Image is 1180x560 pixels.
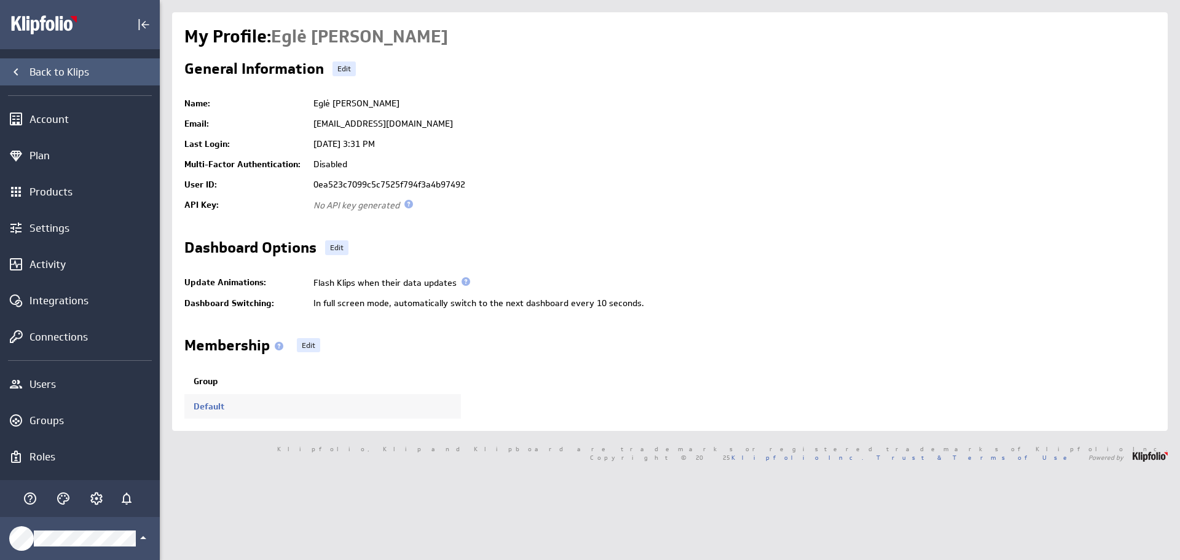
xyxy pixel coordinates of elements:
h2: General Information [184,61,324,81]
span: [DATE] 3:31 PM [313,138,375,149]
a: Edit [325,240,348,255]
span: Powered by [1088,454,1123,460]
div: Help [20,488,41,509]
div: Groups [29,414,157,427]
div: Roles [29,450,157,463]
svg: Account and settings [89,491,104,506]
td: Dashboard Switching: [184,293,307,314]
a: Edit [297,338,320,353]
h2: Dashboard Options [184,240,317,260]
div: Integrations [29,294,157,307]
div: Settings [29,221,157,235]
td: Name: [184,93,307,114]
img: logo-footer.png [1133,452,1168,462]
div: Products [29,185,157,199]
td: Eglė [PERSON_NAME] [307,93,1155,114]
td: Email: [184,114,307,134]
td: [EMAIL_ADDRESS][DOMAIN_NAME] [307,114,1155,134]
div: Themes [53,488,74,509]
div: Users [29,377,157,391]
div: Connections [29,330,157,344]
div: Collapse [133,14,154,35]
div: Back to Klips [29,65,157,79]
td: In full screen mode, automatically switch to the next dashboard every 10 seconds. [307,293,1155,314]
td: Last Login: [184,134,307,154]
a: Default [194,401,224,412]
span: Klipfolio, Klip and Klipboard are trademarks or registered trademarks of Klipfolio Inc. [277,446,1168,452]
td: 0ea523c7099c5c7525f794f3a4b97492 [307,175,1155,195]
td: User ID: [184,175,307,195]
td: Multi-Factor Authentication: [184,154,307,175]
th: Group [184,369,461,394]
span: Copyright © 2025 [590,454,863,460]
td: Flash Klips when their data updates [307,272,1155,293]
td: No API key generated [307,195,1155,216]
div: Account and settings [86,488,107,509]
h2: Membership [184,338,288,358]
td: API Key: [184,195,307,216]
td: Update Animations: [184,272,307,293]
div: Account [29,112,157,126]
a: Trust & Terms of Use [876,453,1076,462]
img: Klipfolio account logo [10,15,96,34]
td: Disabled [307,154,1155,175]
div: Notifications [116,488,137,509]
svg: Themes [56,491,71,506]
span: Eglė Jakelevičienė [271,25,448,48]
h1: My Profile: [184,25,448,49]
a: Edit [332,61,356,76]
div: Activity [29,258,157,271]
a: Klipfolio Inc. [731,453,863,462]
div: Plan [29,149,157,162]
